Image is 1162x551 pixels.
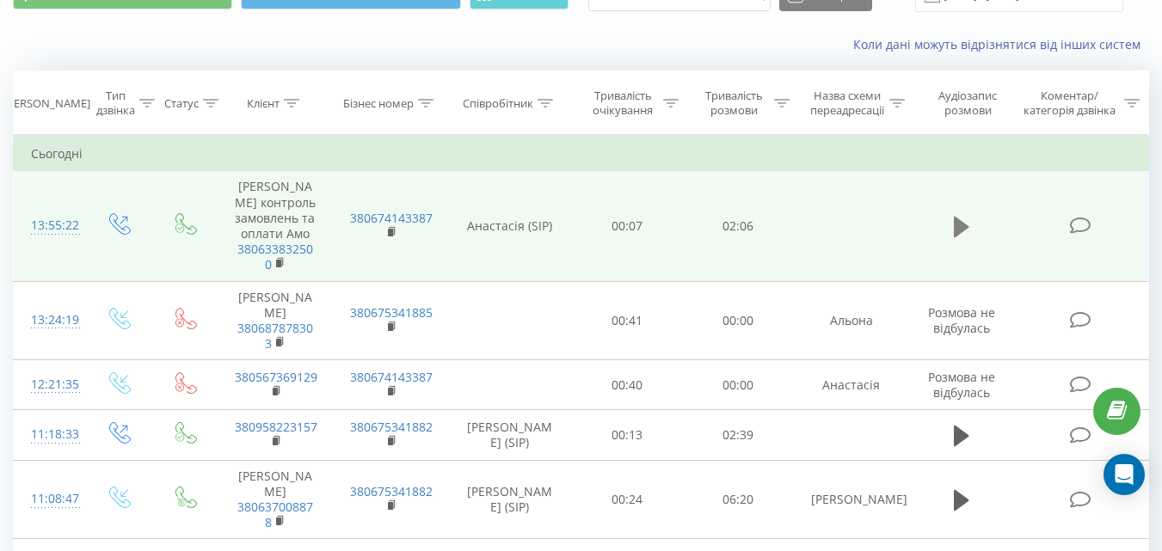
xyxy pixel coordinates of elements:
div: Тривалість розмови [698,89,770,118]
td: 00:41 [572,281,683,360]
a: 380687878303 [237,320,313,352]
td: 02:39 [683,410,794,460]
a: 380567369129 [235,369,317,385]
a: 380674143387 [350,210,433,226]
td: 00:00 [683,360,794,410]
a: 380674143387 [350,369,433,385]
td: Сьогодні [14,137,1149,171]
div: [PERSON_NAME] [3,96,90,111]
div: 11:08:47 [31,482,67,516]
td: [PERSON_NAME] (SIP) [448,410,572,460]
div: 11:18:33 [31,418,67,451]
div: Назва схеми переадресації [809,89,885,118]
td: 00:07 [572,171,683,281]
div: Співробітник [463,96,533,111]
div: Тривалість очікування [587,89,659,118]
div: Тип дзвінка [96,89,135,118]
span: Розмова не відбулась [928,304,995,336]
td: Анастасія (SIP) [448,171,572,281]
div: 12:21:35 [31,368,67,401]
td: 00:24 [572,460,683,539]
td: [PERSON_NAME] [218,460,333,539]
td: [PERSON_NAME] [218,281,333,360]
a: 380675341885 [350,304,433,321]
td: Альона [794,281,909,360]
a: 380958223157 [235,419,317,435]
td: 02:06 [683,171,794,281]
td: 00:00 [683,281,794,360]
div: Клієнт [247,96,280,111]
td: 00:40 [572,360,683,410]
a: 380675341882 [350,419,433,435]
a: Коли дані можуть відрізнятися вiд інших систем [853,36,1149,52]
td: [PERSON_NAME] [794,460,909,539]
div: Open Intercom Messenger [1104,454,1145,495]
div: Статус [164,96,199,111]
div: Аудіозапис розмови [925,89,1011,118]
td: 00:13 [572,410,683,460]
div: Бізнес номер [343,96,414,111]
div: 13:24:19 [31,303,67,337]
td: [PERSON_NAME] контроль замовлень та оплати Амо [218,171,333,281]
a: 380637008878 [237,499,313,530]
div: Коментар/категорія дзвінка [1019,89,1120,118]
td: Анастасія [794,360,909,410]
td: [PERSON_NAME] (SIP) [448,460,572,539]
span: Розмова не відбулась [928,369,995,401]
div: 13:55:22 [31,209,67,242]
a: 380633832500 [237,241,313,272]
td: 06:20 [683,460,794,539]
a: 380675341882 [350,483,433,499]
